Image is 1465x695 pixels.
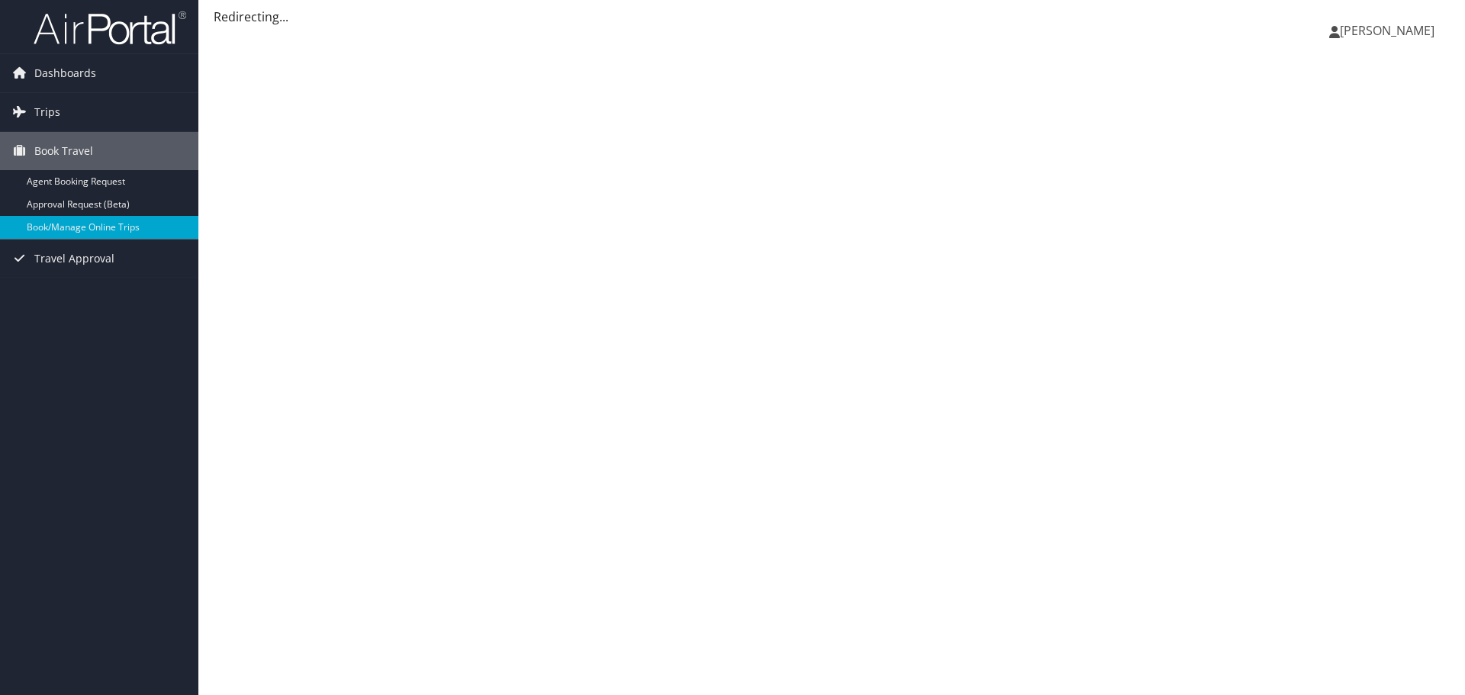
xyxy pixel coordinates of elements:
[34,132,93,170] span: Book Travel
[214,8,1450,26] div: Redirecting...
[34,54,96,92] span: Dashboards
[1340,22,1434,39] span: [PERSON_NAME]
[34,240,114,278] span: Travel Approval
[34,10,186,46] img: airportal-logo.png
[1329,8,1450,53] a: [PERSON_NAME]
[34,93,60,131] span: Trips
